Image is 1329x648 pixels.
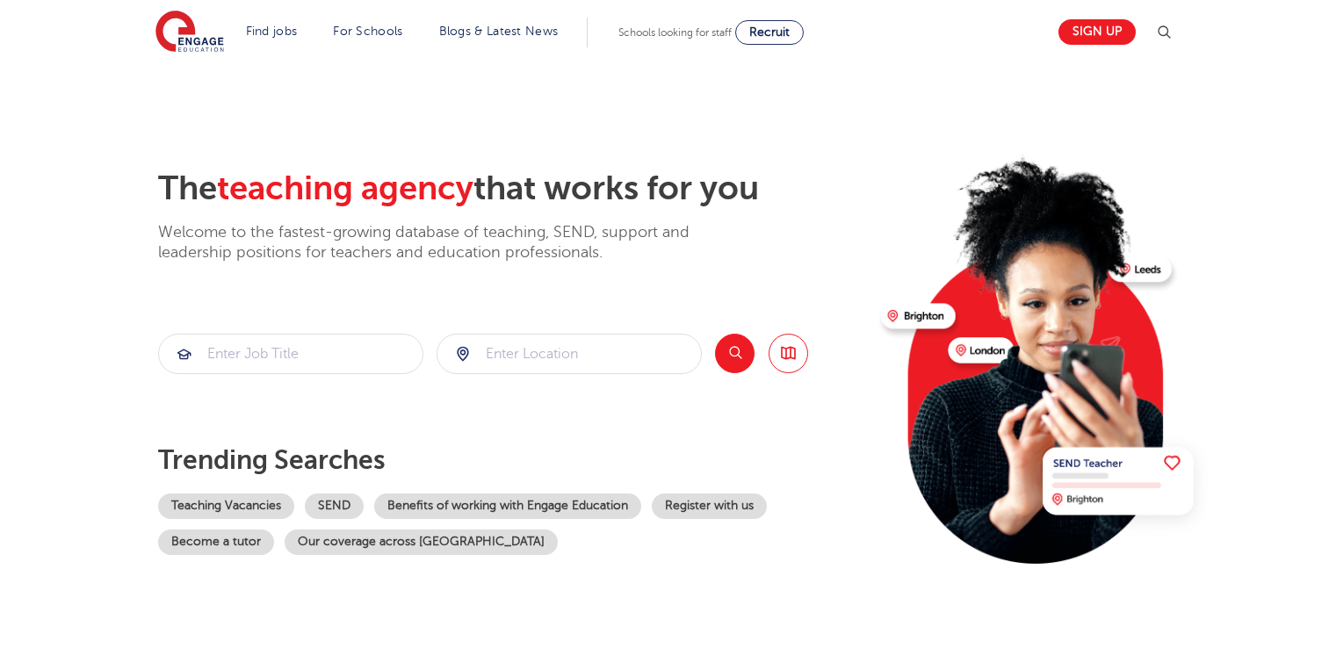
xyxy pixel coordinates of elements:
[217,169,473,207] span: teaching agency
[618,26,732,39] span: Schools looking for staff
[158,222,738,263] p: Welcome to the fastest-growing database of teaching, SEND, support and leadership positions for t...
[285,529,558,555] a: Our coverage across [GEOGRAPHIC_DATA]
[155,11,224,54] img: Engage Education
[159,335,423,373] input: Submit
[305,493,364,519] a: SEND
[158,493,294,519] a: Teaching Vacancies
[158,169,867,209] h2: The that works for you
[439,25,559,38] a: Blogs & Latest News
[374,493,641,519] a: Benefits of working with Engage Education
[158,334,423,374] div: Submit
[735,20,804,45] a: Recruit
[749,25,790,39] span: Recruit
[437,334,702,374] div: Submit
[437,335,701,373] input: Submit
[715,334,755,373] button: Search
[1058,19,1136,45] a: Sign up
[333,25,402,38] a: For Schools
[158,444,867,476] p: Trending searches
[158,529,274,555] a: Become a tutor
[246,25,298,38] a: Find jobs
[652,493,767,519] a: Register with us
